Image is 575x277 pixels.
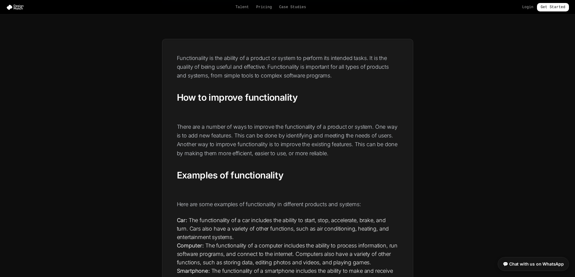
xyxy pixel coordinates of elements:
strong: Car: [177,217,187,223]
a: Talent [235,5,249,10]
strong: Computer: [177,242,204,249]
p: Here are some examples of functionality in different products and systems: [177,200,398,209]
strong: Smartphone: [177,268,210,274]
a: Get Started [537,3,569,11]
li: The functionality of a computer includes the ability to process information, run software program... [177,241,398,267]
a: 💬 Chat with us on WhatsApp [498,257,569,271]
a: Case Studies [279,5,306,10]
p: There are a number of ways to improve the functionality of a product or system. One way is to add... [177,122,398,158]
h2: How to improve functionality [177,92,398,103]
img: Design Match [6,4,27,10]
a: Pricing [256,5,272,10]
span: Functionality is the ability of a product or system to perform its intended tasks. It is the qual... [177,55,389,79]
li: The functionality of a car includes the ability to start, stop, accelerate, brake, and turn. Cars... [177,216,398,241]
h2: Examples of functionality [177,170,398,181]
a: Login [522,5,533,10]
